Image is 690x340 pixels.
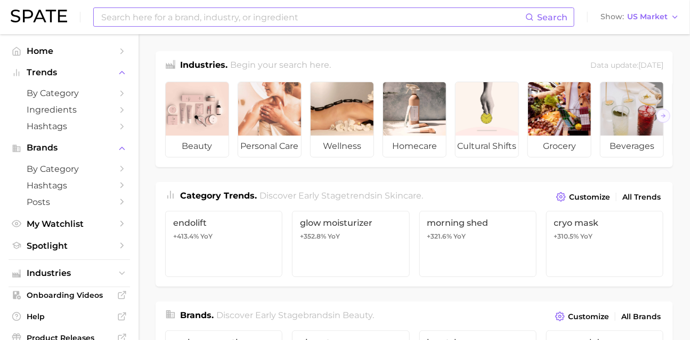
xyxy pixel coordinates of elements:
span: Brands [27,143,112,153]
a: Home [9,43,130,59]
a: Posts [9,194,130,210]
a: morning shed+321.6% YoY [419,211,537,277]
span: beauty [343,310,373,320]
span: beauty [166,136,229,157]
span: cultural shifts [456,136,518,157]
span: All Brands [621,312,661,321]
span: Brands . [180,310,214,320]
span: beverages [600,136,663,157]
span: endolift [173,218,274,228]
a: wellness [310,82,374,157]
span: YoY [328,232,340,241]
a: by Category [9,161,130,177]
span: YoY [581,232,593,241]
span: YoY [454,232,466,241]
span: Search [537,12,567,22]
span: Industries [27,268,112,278]
span: +310.5% [554,232,579,240]
a: cultural shifts [455,82,519,157]
span: Customize [568,312,609,321]
a: My Watchlist [9,216,130,232]
span: Category Trends . [180,191,257,201]
span: by Category [27,164,112,174]
a: Onboarding Videos [9,287,130,303]
a: endolift+413.4% YoY [165,211,282,277]
span: +321.6% [427,232,452,240]
a: Hashtags [9,118,130,135]
a: All Trends [620,190,663,204]
button: ShowUS Market [598,10,682,24]
span: Home [27,46,112,56]
a: Help [9,309,130,325]
span: Spotlight [27,241,112,251]
span: Show [600,14,624,20]
span: Customize [569,193,610,202]
a: Ingredients [9,101,130,118]
a: grocery [527,82,591,157]
span: +413.4% [173,232,199,240]
a: beauty [165,82,229,157]
a: All Brands [619,310,663,324]
span: homecare [383,136,446,157]
img: SPATE [11,10,67,22]
a: Spotlight [9,238,130,254]
span: +352.8% [300,232,326,240]
span: skincare [385,191,422,201]
a: glow moisturizer+352.8% YoY [292,211,409,277]
span: by Category [27,88,112,98]
a: Hashtags [9,177,130,194]
span: Hashtags [27,121,112,131]
span: Hashtags [27,180,112,191]
span: US Market [627,14,668,20]
button: Brands [9,140,130,156]
a: homecare [383,82,447,157]
span: glow moisturizer [300,218,401,228]
span: All Trends [622,193,661,202]
button: Trends [9,65,130,81]
span: wellness [311,136,374,157]
span: Posts [27,197,112,207]
span: Discover Early Stage brands in . [217,310,375,320]
span: My Watchlist [27,219,112,229]
a: personal care [238,82,302,157]
a: beverages [600,82,664,157]
span: Discover Early Stage trends in . [260,191,424,201]
button: Scroll Right [656,109,670,123]
span: Onboarding Videos [27,290,112,300]
h2: Begin your search here. [231,59,331,73]
input: Search here for a brand, industry, or ingredient [100,8,525,26]
button: Customize [554,189,613,204]
span: YoY [200,232,213,241]
button: Industries [9,265,130,281]
div: Data update: [DATE] [590,59,663,73]
span: Trends [27,68,112,77]
span: morning shed [427,218,529,228]
span: Ingredients [27,105,112,115]
span: Help [27,312,112,321]
a: cryo mask+310.5% YoY [546,211,663,277]
span: grocery [528,136,591,157]
span: personal care [238,136,301,157]
span: cryo mask [554,218,655,228]
a: by Category [9,85,130,101]
button: Customize [553,309,612,324]
h1: Industries. [180,59,228,73]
